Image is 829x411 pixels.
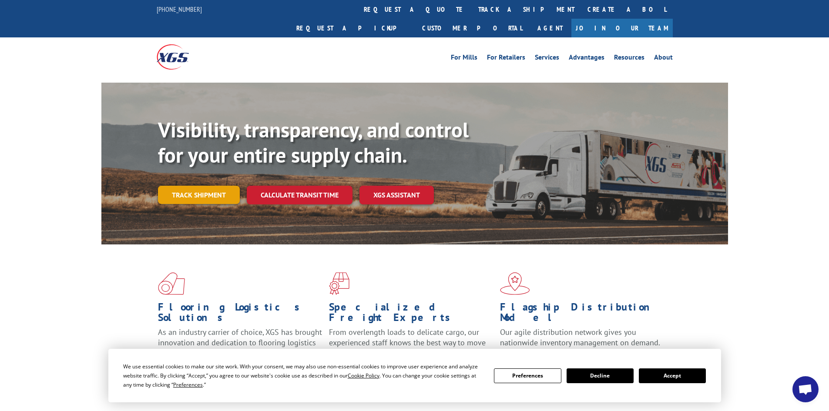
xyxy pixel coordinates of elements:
p: From overlength loads to delicate cargo, our experienced staff knows the best way to move your fr... [329,327,493,366]
button: Decline [567,368,634,383]
a: Resources [614,54,644,63]
a: Advantages [569,54,604,63]
a: [PHONE_NUMBER] [157,5,202,13]
div: Cookie Consent Prompt [108,349,721,402]
span: Cookie Policy [348,372,379,379]
a: Request a pickup [290,19,416,37]
span: Preferences [173,381,203,388]
div: We use essential cookies to make our site work. With your consent, we may also use non-essential ... [123,362,483,389]
button: Accept [639,368,706,383]
a: About [654,54,673,63]
a: Calculate transit time [247,186,352,204]
img: xgs-icon-focused-on-flooring-red [329,272,349,295]
a: XGS ASSISTANT [359,186,434,204]
a: For Retailers [487,54,525,63]
a: Track shipment [158,186,240,204]
img: xgs-icon-total-supply-chain-intelligence-red [158,272,185,295]
b: Visibility, transparency, and control for your entire supply chain. [158,116,469,168]
a: For Mills [451,54,477,63]
a: Agent [529,19,571,37]
a: Services [535,54,559,63]
div: Open chat [792,376,819,402]
span: Our agile distribution network gives you nationwide inventory management on demand. [500,327,660,348]
h1: Specialized Freight Experts [329,302,493,327]
a: Join Our Team [571,19,673,37]
a: Customer Portal [416,19,529,37]
h1: Flagship Distribution Model [500,302,665,327]
button: Preferences [494,368,561,383]
span: As an industry carrier of choice, XGS has brought innovation and dedication to flooring logistics... [158,327,322,358]
h1: Flooring Logistics Solutions [158,302,322,327]
img: xgs-icon-flagship-distribution-model-red [500,272,530,295]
